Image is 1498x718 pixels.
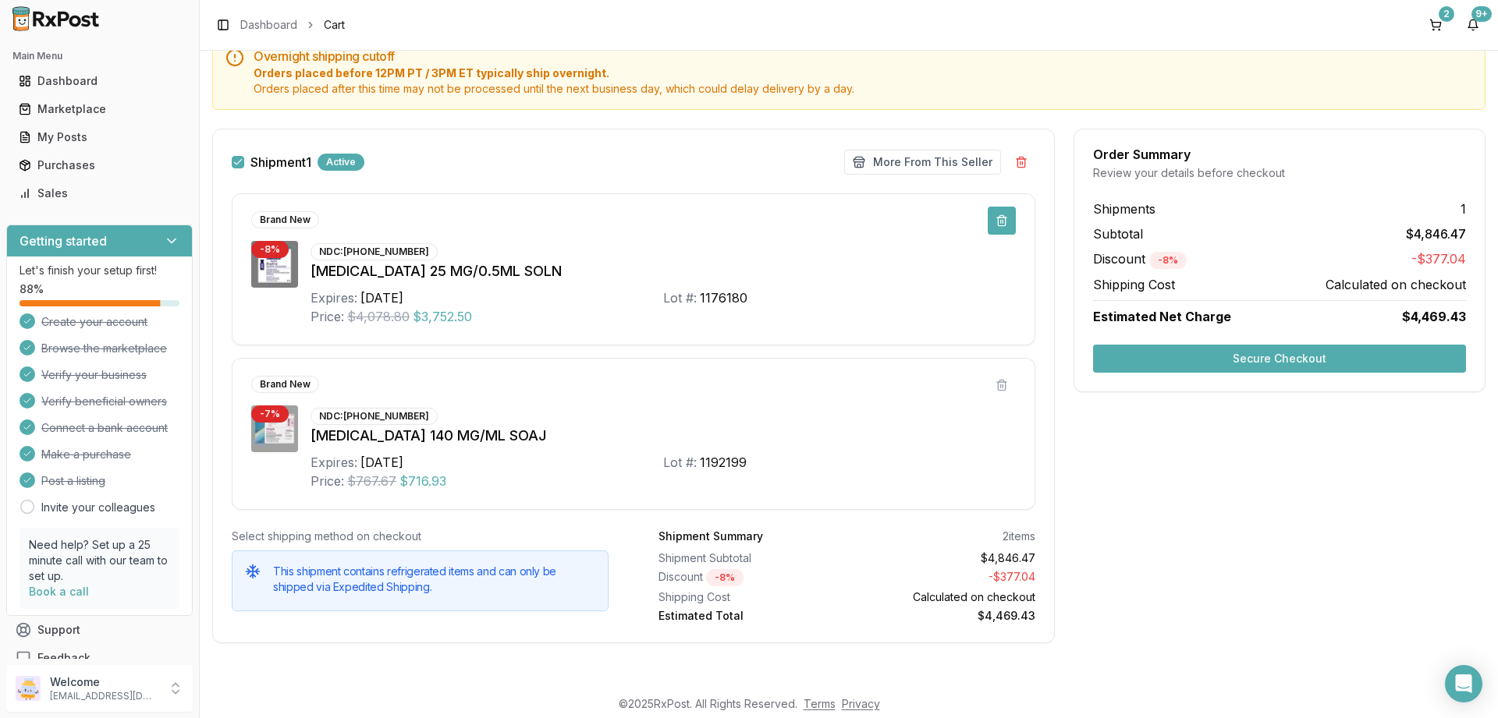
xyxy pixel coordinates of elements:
div: 2 [1439,6,1454,22]
div: Open Intercom Messenger [1445,665,1482,702]
div: Calculated on checkout [854,589,1036,605]
img: Enbrel 25 MG/0.5ML SOLN [251,241,298,288]
div: - 8 % [251,241,289,258]
h3: Getting started [20,232,107,250]
a: My Posts [12,123,186,151]
img: RxPost Logo [6,6,106,31]
img: User avatar [16,676,41,701]
div: [DATE] [360,288,403,307]
a: Purchases [12,151,186,179]
span: Create your account [41,314,147,330]
span: Cart [324,17,345,33]
p: [EMAIL_ADDRESS][DOMAIN_NAME] [50,690,158,702]
span: Verify beneficial owners [41,394,167,409]
button: Feedback [6,644,193,672]
div: [MEDICAL_DATA] 140 MG/ML SOAJ [311,425,1016,447]
span: $716.93 [399,472,446,490]
span: Calculated on checkout [1326,275,1466,294]
span: Connect a bank account [41,420,168,436]
h2: Main Menu [12,50,186,62]
button: My Posts [6,125,193,150]
div: Select shipping method on checkout [232,529,609,544]
div: Expires: [311,288,357,307]
span: Feedback [37,650,91,666]
div: - 8 % [706,569,744,586]
span: $4,078.80 [347,307,410,326]
div: Review your details before checkout [1093,165,1466,181]
a: Invite your colleagues [41,500,155,515]
span: $4,846.47 [1406,225,1466,243]
div: 1192199 [700,453,747,472]
a: Terms [804,697,836,710]
div: Lot #: [663,453,697,472]
div: 1176180 [700,288,747,307]
div: Discount [658,569,841,586]
div: Active [318,154,364,171]
div: Lot #: [663,288,697,307]
div: Shipment Subtotal [658,550,841,566]
label: Shipment 1 [250,156,311,168]
button: Sales [6,181,193,206]
button: Marketplace [6,97,193,122]
span: Estimated Net Charge [1093,309,1231,324]
div: - $377.04 [854,569,1036,586]
div: Estimated Total [658,608,841,624]
span: $3,752.50 [413,307,472,326]
button: Dashboard [6,69,193,94]
div: [MEDICAL_DATA] 25 MG/0.5ML SOLN [311,260,1016,282]
a: Sales [12,179,186,207]
div: Expires: [311,453,357,472]
span: Orders placed before 12PM PT / 3PM ET typically ship overnight. [254,65,1472,81]
div: $4,469.43 [854,608,1036,624]
button: Secure Checkout [1093,345,1466,373]
button: Support [6,616,193,644]
div: Dashboard [19,73,180,89]
div: Order Summary [1093,148,1466,161]
span: Subtotal [1093,225,1143,243]
span: Post a listing [41,473,105,489]
div: Shipment Summary [658,529,763,544]
nav: breadcrumb [240,17,345,33]
span: Browse the marketplace [41,341,167,356]
h5: Overnight shipping cutoff [254,50,1472,62]
span: Discount [1093,251,1187,267]
div: - 7 % [251,405,289,423]
div: 2 items [1003,529,1035,544]
div: Brand New [251,376,319,393]
h5: This shipment contains refrigerated items and can only be shipped via Expedited Shipping. [273,564,595,595]
p: Welcome [50,674,158,690]
span: 88 % [20,281,44,297]
div: Marketplace [19,101,180,117]
div: - 8 % [1149,252,1187,269]
a: Book a call [29,585,89,598]
span: 1 [1461,200,1466,218]
div: Shipping Cost [658,589,841,605]
img: Aimovig 140 MG/ML SOAJ [251,405,298,452]
button: Purchases [6,153,193,178]
span: Orders placed after this time may not be processed until the next business day, which could delay... [254,81,1472,97]
span: Shipping Cost [1093,275,1175,294]
button: 2 [1423,12,1448,37]
div: Price: [311,472,344,490]
a: Dashboard [12,67,186,95]
div: $4,846.47 [854,550,1036,566]
a: Marketplace [12,95,186,123]
button: More From This Seller [844,150,1001,175]
div: Purchases [19,157,180,173]
div: NDC: [PHONE_NUMBER] [311,408,438,425]
div: NDC: [PHONE_NUMBER] [311,243,438,260]
span: $767.67 [347,472,396,490]
div: Brand New [251,211,319,228]
div: Sales [19,186,180,201]
span: -$377.04 [1411,249,1466,269]
div: Price: [311,307,344,326]
span: Verify your business [41,367,147,383]
button: 9+ [1461,12,1486,37]
a: Privacy [842,697,880,710]
span: Shipments [1093,200,1155,218]
span: Make a purchase [41,447,131,462]
a: Dashboard [240,17,297,33]
p: Let's finish your setup first! [20,263,179,278]
div: [DATE] [360,453,403,472]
